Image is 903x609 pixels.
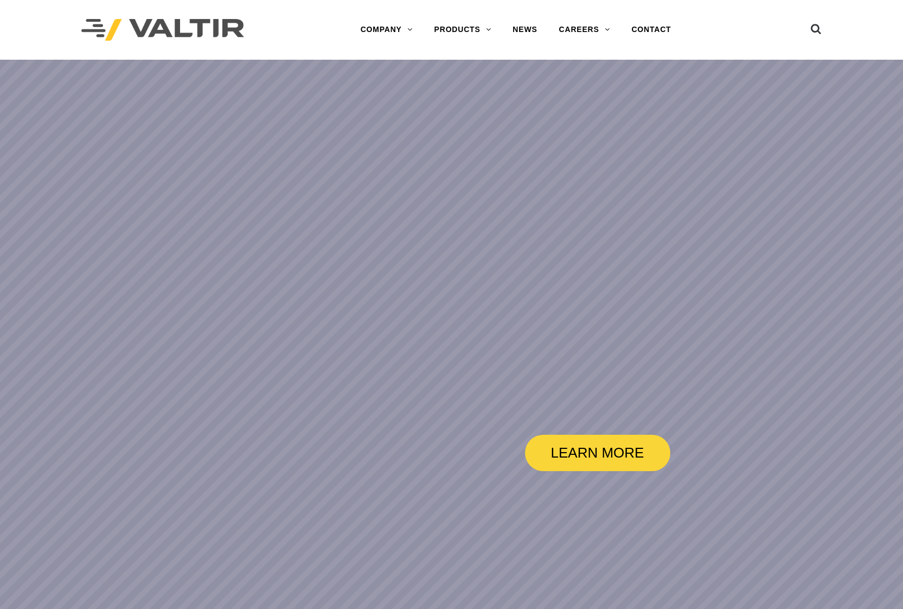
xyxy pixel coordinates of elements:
a: LEARN MORE [525,435,670,471]
a: CONTACT [620,19,682,41]
img: Valtir [81,19,244,41]
a: NEWS [502,19,548,41]
a: PRODUCTS [424,19,502,41]
a: CAREERS [548,19,621,41]
a: COMPANY [350,19,424,41]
